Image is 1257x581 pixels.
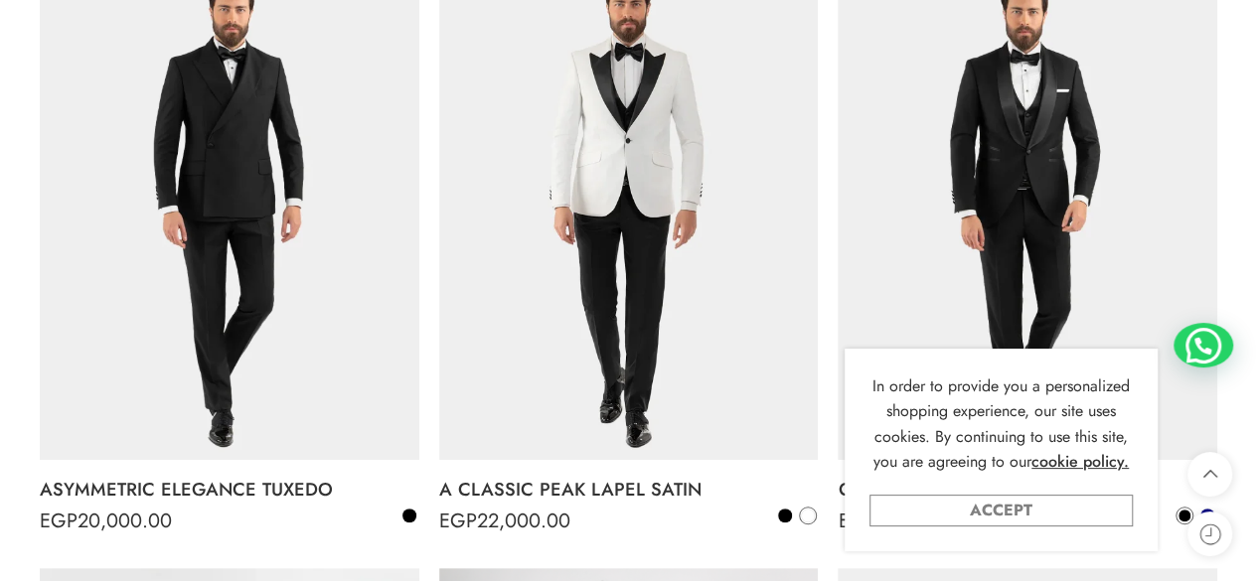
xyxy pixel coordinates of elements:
a: White [799,507,817,524]
bdi: 22,000.00 [439,507,570,535]
bdi: 22,000.00 [838,507,969,535]
span: EGP [439,507,477,535]
a: A CLASSIC PEAK LAPEL SATIN [439,470,819,509]
a: Black [1176,507,1193,524]
bdi: 20,000.00 [40,507,172,535]
a: Black [776,507,794,524]
a: CLASSIC COL CHAL SLIGHTED [838,470,1217,509]
span: EGP [40,507,78,535]
a: Accept [869,495,1133,526]
span: In order to provide you a personalized shopping experience, our site uses cookies. By continuing ... [872,374,1130,474]
span: EGP [838,507,875,535]
a: Navy [1198,507,1216,524]
a: Black [400,507,418,524]
a: cookie policy. [1031,449,1129,475]
a: ASYMMETRIC ELEGANCE TUXEDO [40,470,419,509]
